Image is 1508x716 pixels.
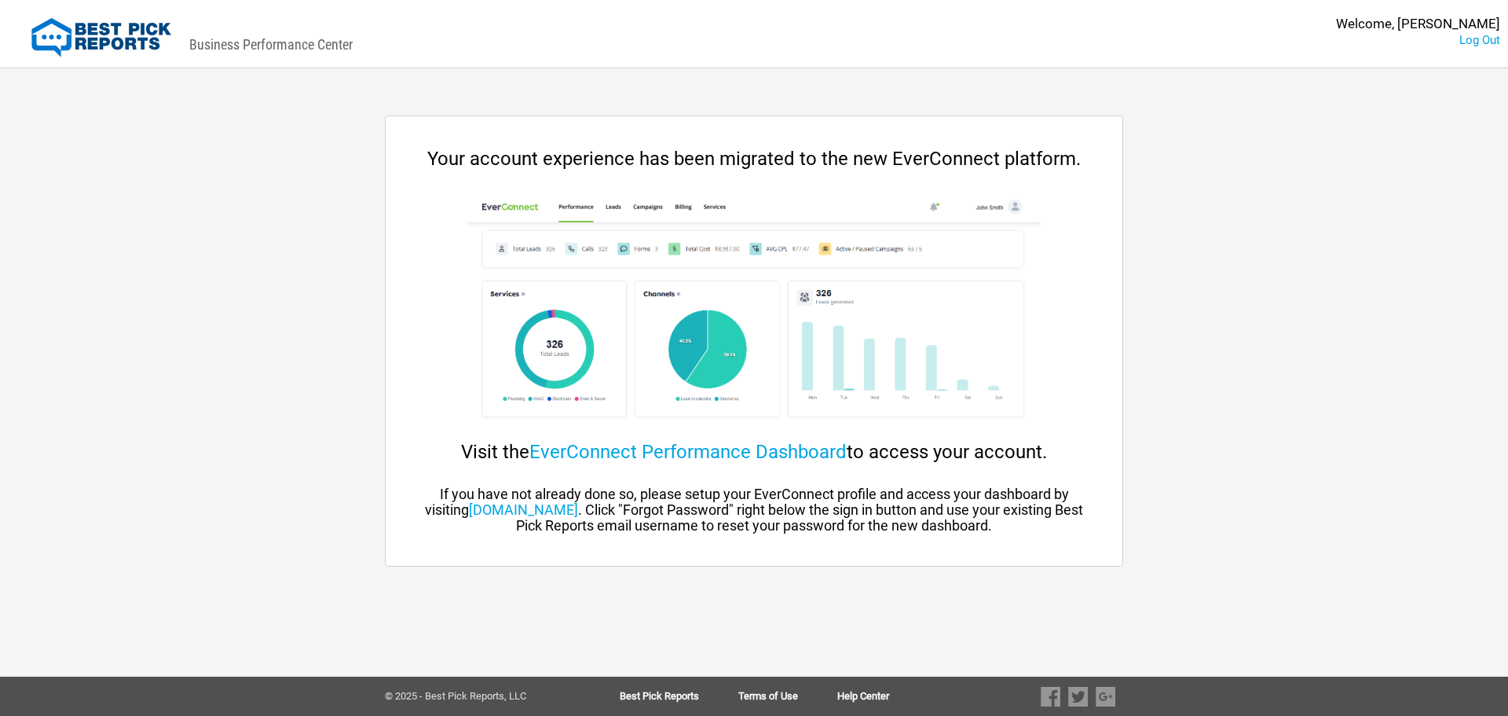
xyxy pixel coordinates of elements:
a: Help Center [837,691,889,702]
img: cp-dashboard.png [467,193,1040,429]
div: © 2025 - Best Pick Reports, LLC [385,691,569,702]
div: Your account experience has been migrated to the new EverConnect platform. [417,148,1091,170]
img: Best Pick Reports Logo [31,18,171,57]
a: EverConnect Performance Dashboard [529,441,847,463]
div: Welcome, [PERSON_NAME] [1336,16,1500,32]
div: Visit the to access your account. [417,441,1091,463]
a: Terms of Use [738,691,837,702]
a: Log Out [1459,33,1500,47]
a: Best Pick Reports [620,691,738,702]
div: If you have not already done so, please setup your EverConnect profile and access your dashboard ... [417,487,1091,534]
a: [DOMAIN_NAME] [469,501,578,518]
